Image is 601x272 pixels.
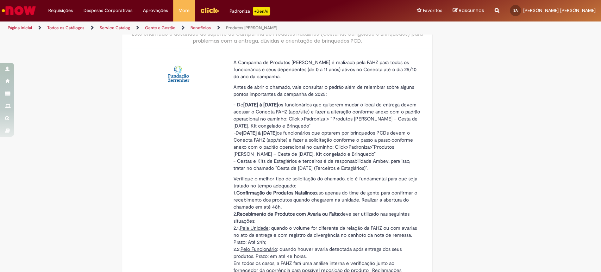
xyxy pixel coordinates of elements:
strong: [DATE] à [DATE] [242,130,276,136]
img: click_logo_yellow_360x200.png [200,5,219,16]
a: Produtos [PERSON_NAME] [226,25,277,31]
span: Antes de abrir o chamado, vale consultar o padrão além de relembrar sobre alguns pontos important... [233,84,414,97]
a: Benefícios [190,25,211,31]
span: Despesas Corporativas [83,7,132,14]
a: Página inicial [8,25,32,31]
span: Pelo Funcionário [240,246,277,252]
p: +GenAi [253,7,270,16]
div: Padroniza [230,7,270,16]
img: ServiceNow [1,4,37,18]
span: 2.1. : quando o volume for diferente da relação da FAHZ ou com avarias no ato da entrega e com re... [233,225,417,245]
a: Gente e Gestão [145,25,175,31]
span: Rascunhos [459,7,484,14]
span: De os funcionários que optarem por brinquedos PCDs devem o Conecta FAHZ (app/site) e fazer a soli... [233,130,413,157]
strong: Recebimento de Produtos com Avaria ou Falta: [237,211,340,217]
span: Verifique o melhor tipo de solicitação do chamado, ele é fundamental para que seja tratado no tem... [233,175,417,189]
span: 2.2. : quando houver avaria detectada após entrega dos seus produtos. Prazo: em até 48 horas. [233,246,401,259]
strong: [DATE] à [DATE] [243,101,278,108]
span: Requisições [48,7,73,14]
ul: Trilhas de página [5,21,395,35]
span: SA [513,8,518,13]
a: Service Catalog [100,25,130,31]
strong: Confirmação de Produtos Natalinos: [236,190,315,196]
div: Este chamado é destinado ao suporte da Campanha de Produtos Natalinos (Cesta, Kit Congelado e Bri... [129,30,425,44]
span: Aprovações [143,7,168,14]
span: Favoritos [423,7,442,14]
a: Todos os Catálogos [47,25,84,31]
span: 1. uso apenas do time de gente para confirmar o recebimento dos produtos quando chegarem na unida... [233,190,417,210]
span: Pela Unidade [239,225,268,231]
span: - De os funcionários que quiserem mudar o local de entrega devem acessar o Conecta FAHZ (app/site... [233,101,420,129]
img: Produtos Natalinos - FAHZ [167,62,190,85]
em: - [233,130,235,136]
span: 2. deve ser utilizado nas seguintes situações: [233,211,409,224]
span: More [179,7,189,14]
span: A Campanha de Produtos [PERSON_NAME] é realizada pela FAHZ para todos os funcionários e seus depe... [233,59,416,80]
span: [PERSON_NAME] [PERSON_NAME] [523,7,596,13]
a: Rascunhos [453,7,484,14]
span: - Cestas e Kits de Estagiários e terceiros é de responsabilidade Ambev, para isso, tratar no cham... [233,158,410,171]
